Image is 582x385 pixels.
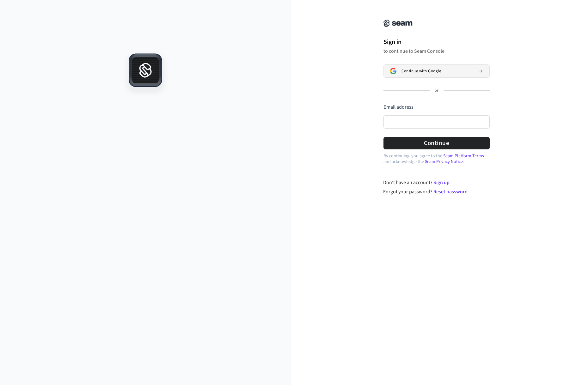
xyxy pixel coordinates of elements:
a: Sign up [433,179,450,186]
button: Continue [383,137,490,149]
a: Seam Privacy Notice [425,159,463,165]
span: Continue with Google [401,69,441,74]
h1: Sign in [383,37,490,47]
div: Forgot your password? [383,188,490,196]
p: to continue to Seam Console [383,48,490,54]
a: Reset password [433,188,468,195]
a: Seam Platform Terms [443,153,484,159]
img: Sign in with Google [390,68,396,74]
button: Sign in with GoogleContinue with Google [383,64,490,78]
p: By continuing, you agree to the and acknowledge the . [383,153,490,165]
img: Seam Console [383,20,413,27]
p: or [435,88,438,93]
div: Don't have an account? [383,179,490,186]
label: Email address [383,104,414,111]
